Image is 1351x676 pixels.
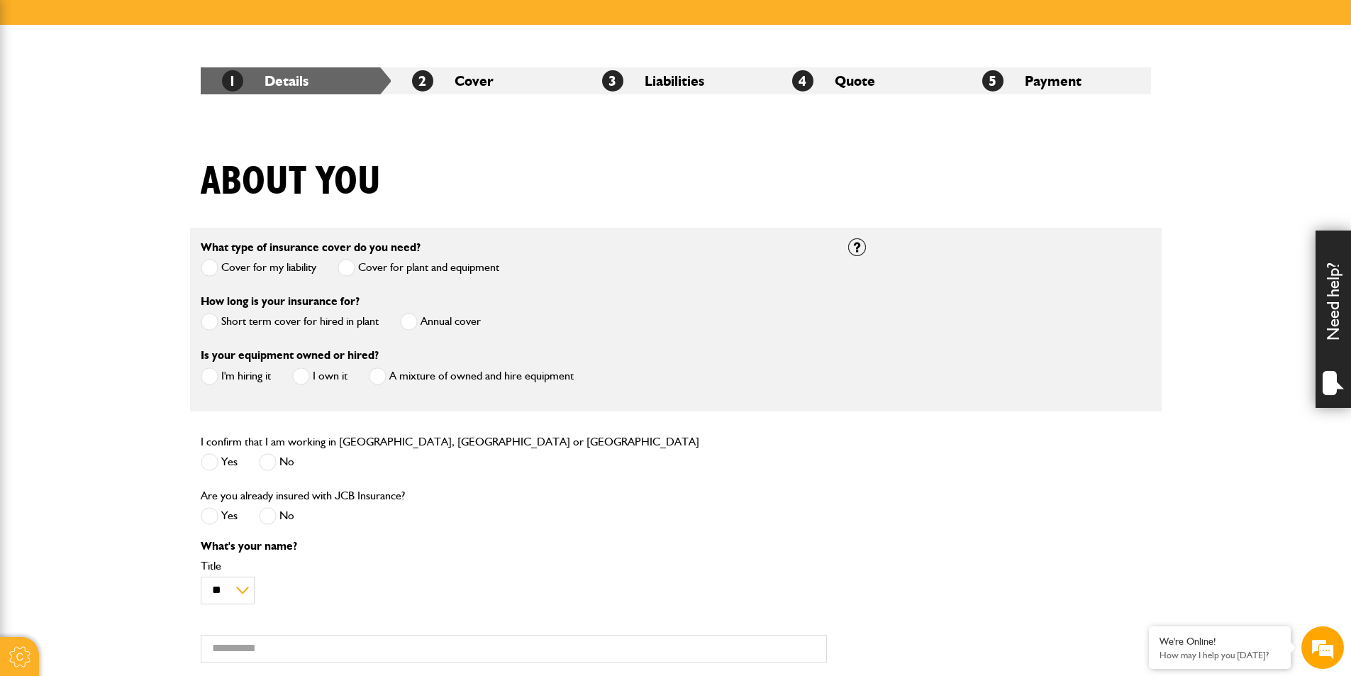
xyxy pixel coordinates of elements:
[391,67,581,94] li: Cover
[201,436,699,448] label: I confirm that I am working in [GEOGRAPHIC_DATA], [GEOGRAPHIC_DATA] or [GEOGRAPHIC_DATA]
[201,541,827,552] p: What's your name?
[201,67,391,94] li: Details
[201,367,271,385] label: I'm hiring it
[201,259,316,277] label: Cover for my liability
[369,367,574,385] label: A mixture of owned and hire equipment
[400,313,481,331] label: Annual cover
[201,507,238,525] label: Yes
[201,560,827,572] label: Title
[201,242,421,253] label: What type of insurance cover do you need?
[412,70,433,92] span: 2
[201,296,360,307] label: How long is your insurance for?
[201,158,381,206] h1: About you
[222,70,243,92] span: 1
[602,70,623,92] span: 3
[1160,650,1280,660] p: How may I help you today?
[1160,636,1280,648] div: We're Online!
[338,259,499,277] label: Cover for plant and equipment
[771,67,961,94] li: Quote
[292,367,348,385] label: I own it
[201,490,405,502] label: Are you already insured with JCB Insurance?
[201,313,379,331] label: Short term cover for hired in plant
[1316,231,1351,408] div: Need help?
[792,70,813,92] span: 4
[201,453,238,471] label: Yes
[201,350,379,361] label: Is your equipment owned or hired?
[581,67,771,94] li: Liabilities
[259,453,294,471] label: No
[982,70,1003,92] span: 5
[961,67,1151,94] li: Payment
[259,507,294,525] label: No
